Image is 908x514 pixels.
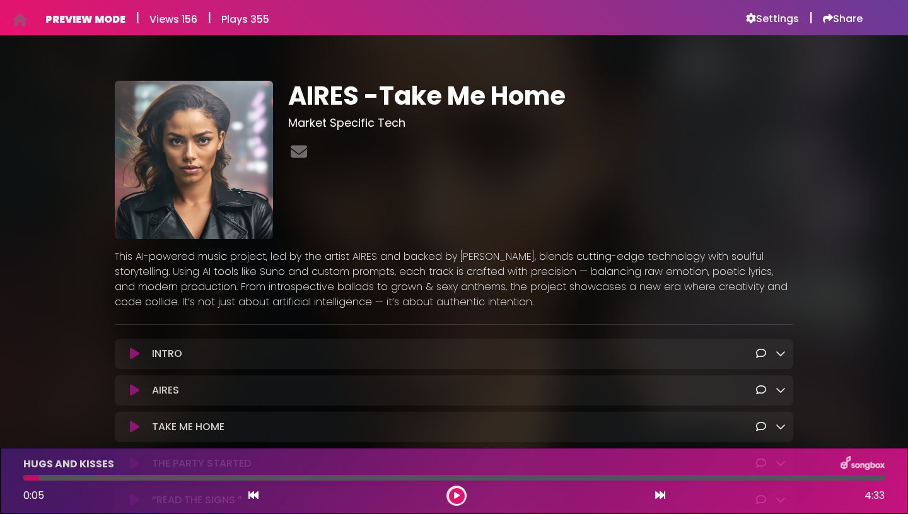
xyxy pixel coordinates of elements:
h5: | [207,10,211,25]
a: Settings [746,13,799,25]
img: songbox-logo-white.png [841,456,885,472]
p: TAKE ME HOME [152,419,224,435]
p: This AI-powered music project, led by the artist AIRES and backed by [PERSON_NAME], blends cuttin... [115,249,793,310]
h5: | [809,10,813,25]
img: nY8tuuUUROaZ0ycu6YtA [115,81,273,239]
h5: | [136,10,139,25]
span: 4:33 [864,488,885,503]
span: 0:05 [23,488,44,503]
a: Share [823,13,863,25]
h6: Plays 355 [221,13,269,25]
p: INTRO [152,346,182,361]
h3: Market Specific Tech [288,116,793,130]
p: AIRES [152,383,179,398]
h1: AIRES -Take Me Home [288,81,793,111]
h6: Views 156 [149,13,197,25]
p: HUGS AND KISSES [23,457,114,472]
h6: PREVIEW MODE [45,13,125,25]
